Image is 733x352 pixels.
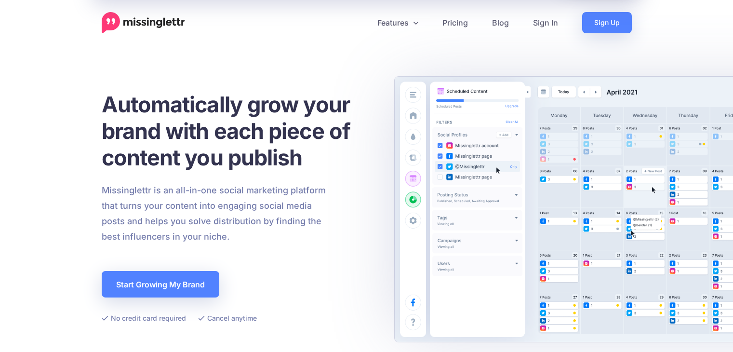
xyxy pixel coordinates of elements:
li: Cancel anytime [198,312,257,324]
a: Start Growing My Brand [102,271,219,298]
li: No credit card required [102,312,186,324]
a: Pricing [430,12,480,33]
a: Sign Up [582,12,632,33]
p: Missinglettr is an all-in-one social marketing platform that turns your content into engaging soc... [102,183,326,244]
a: Blog [480,12,521,33]
a: Home [102,12,185,33]
a: Sign In [521,12,570,33]
a: Features [365,12,430,33]
h1: Automatically grow your brand with each piece of content you publish [102,91,374,171]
